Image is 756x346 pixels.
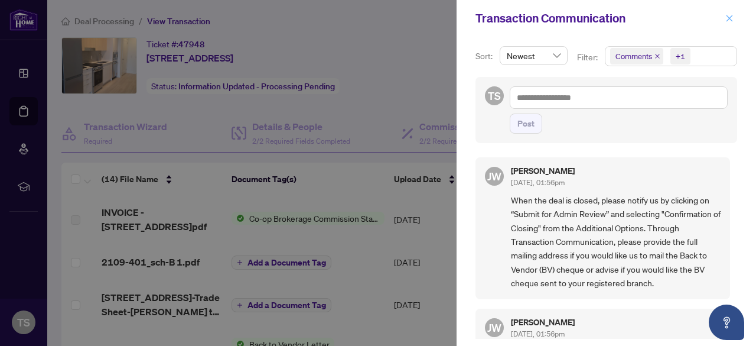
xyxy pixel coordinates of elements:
[615,50,652,62] span: Comments
[610,48,663,64] span: Comments
[511,178,565,187] span: [DATE], 01:56pm
[507,47,561,64] span: Newest
[577,51,599,64] p: Filter:
[511,167,575,175] h5: [PERSON_NAME]
[488,88,501,104] span: TS
[510,114,542,134] button: Post
[487,168,501,185] span: JW
[487,319,501,336] span: JW
[511,318,575,326] h5: [PERSON_NAME]
[475,50,495,63] p: Sort:
[709,305,744,340] button: Open asap
[511,329,565,338] span: [DATE], 01:56pm
[654,53,660,59] span: close
[725,14,734,22] span: close
[475,9,722,27] div: Transaction Communication
[676,50,685,62] div: +1
[511,193,721,290] span: When the deal is closed, please notify us by clicking on “Submit for Admin Review” and selecting ...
